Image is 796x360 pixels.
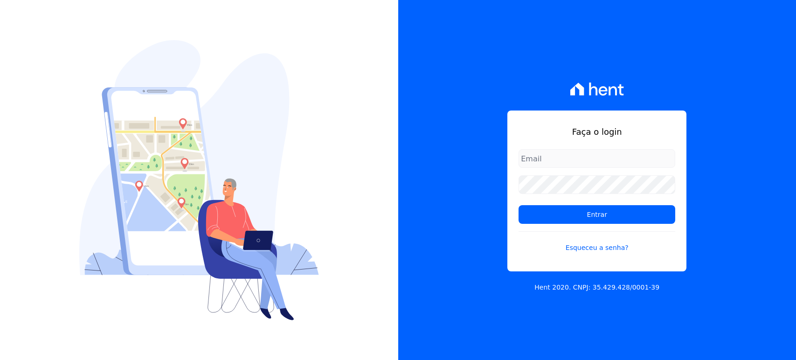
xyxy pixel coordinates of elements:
a: Esqueceu a senha? [519,231,675,253]
h1: Faça o login [519,125,675,138]
img: Login [79,40,319,320]
input: Entrar [519,205,675,224]
p: Hent 2020. CNPJ: 35.429.428/0001-39 [534,283,659,292]
input: Email [519,149,675,168]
